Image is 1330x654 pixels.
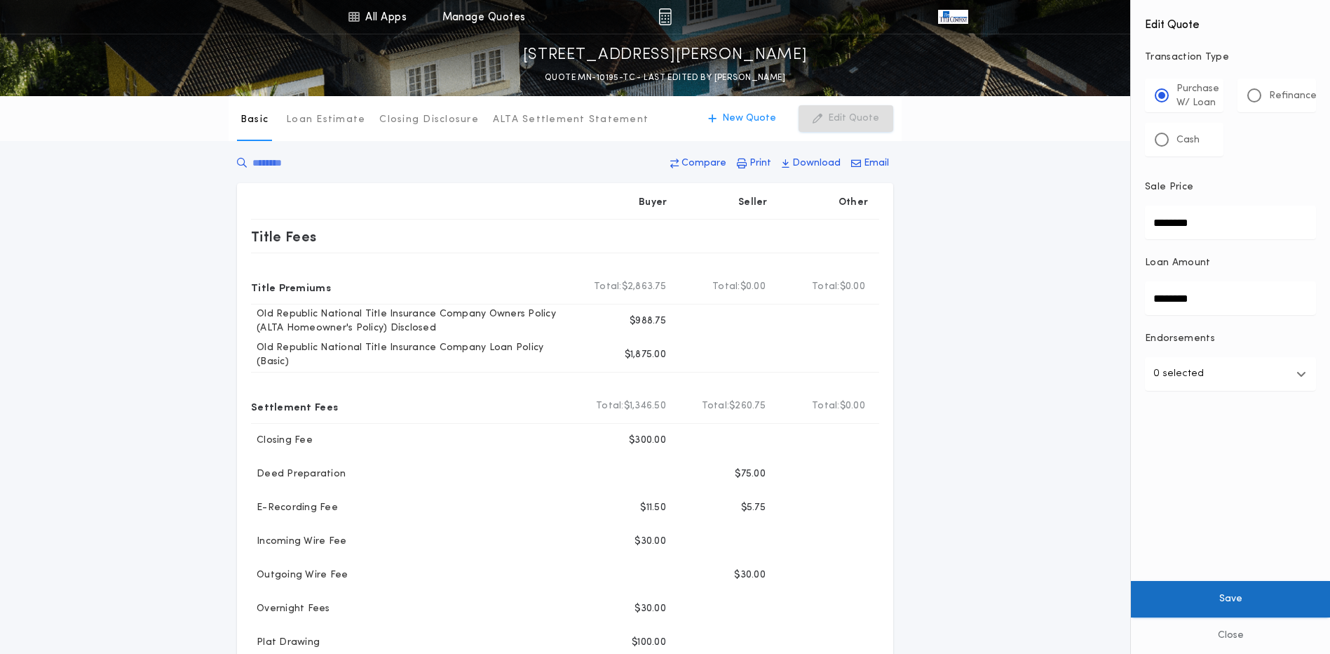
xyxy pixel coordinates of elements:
button: New Quote [694,105,790,132]
span: $0.00 [840,399,865,413]
p: Other [839,196,868,210]
span: $2,863.75 [622,280,666,294]
img: vs-icon [938,10,968,24]
p: $75.00 [735,467,766,481]
b: Total: [594,280,622,294]
p: New Quote [722,112,776,126]
p: $30.00 [635,602,666,616]
p: Old Republic National Title Insurance Company Owners Policy (ALTA Homeowner's Policy) Disclosed [251,307,578,335]
button: Download [778,151,845,176]
p: Print [749,156,771,171]
input: Sale Price [1145,206,1316,239]
p: Cash [1176,133,1200,147]
p: Purchase W/ Loan [1176,82,1219,110]
span: $0.00 [840,280,865,294]
button: Compare [666,151,731,176]
p: E-Recording Fee [251,501,338,515]
p: $1,875.00 [625,348,666,362]
p: $300.00 [629,434,666,448]
button: Close [1131,618,1330,654]
p: Deed Preparation [251,467,346,481]
p: $100.00 [632,636,666,650]
p: [STREET_ADDRESS][PERSON_NAME] [523,44,808,67]
b: Total: [596,399,624,413]
p: $11.50 [640,501,666,515]
button: 0 selected [1145,357,1316,391]
b: Total: [712,280,740,294]
p: Email [864,156,889,171]
p: Loan Estimate [286,113,365,127]
p: $30.00 [734,568,766,582]
p: Title Premiums [251,276,331,298]
p: Compare [681,156,726,171]
button: Print [733,151,775,176]
p: Sale Price [1145,180,1193,194]
p: Closing Disclosure [379,113,479,127]
p: $5.75 [741,501,766,515]
p: Edit Quote [828,112,879,126]
p: Transaction Type [1145,51,1316,65]
p: Basic [240,113,269,127]
p: Loan Amount [1145,256,1211,270]
p: Refinance [1269,89,1317,103]
span: $0.00 [740,280,766,294]
b: Total: [702,399,730,413]
p: Outgoing Wire Fee [251,568,348,582]
p: Settlement Fees [251,395,338,418]
p: ALTA Settlement Statement [493,113,649,127]
p: Plat Drawing [251,636,320,650]
p: 0 selected [1153,366,1204,382]
b: Total: [812,399,840,413]
p: QUOTE MN-10195-TC - LAST EDITED BY [PERSON_NAME] [545,71,785,85]
p: Endorsements [1145,332,1316,346]
p: Overnight Fees [251,602,330,616]
img: img [658,8,672,25]
b: Total: [812,280,840,294]
p: Download [792,156,841,171]
button: Save [1131,581,1330,618]
p: $30.00 [635,535,666,549]
button: Edit Quote [799,105,893,132]
span: $260.75 [729,399,766,413]
p: $988.75 [630,314,666,328]
p: Old Republic National Title Insurance Company Loan Policy (Basic) [251,341,578,369]
h4: Edit Quote [1145,8,1316,34]
button: Email [847,151,893,176]
input: Loan Amount [1145,281,1316,315]
p: Incoming Wire Fee [251,535,346,549]
p: Seller [738,196,768,210]
p: Buyer [639,196,667,210]
p: Title Fees [251,225,317,248]
span: $1,346.50 [624,399,666,413]
p: Closing Fee [251,434,313,448]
